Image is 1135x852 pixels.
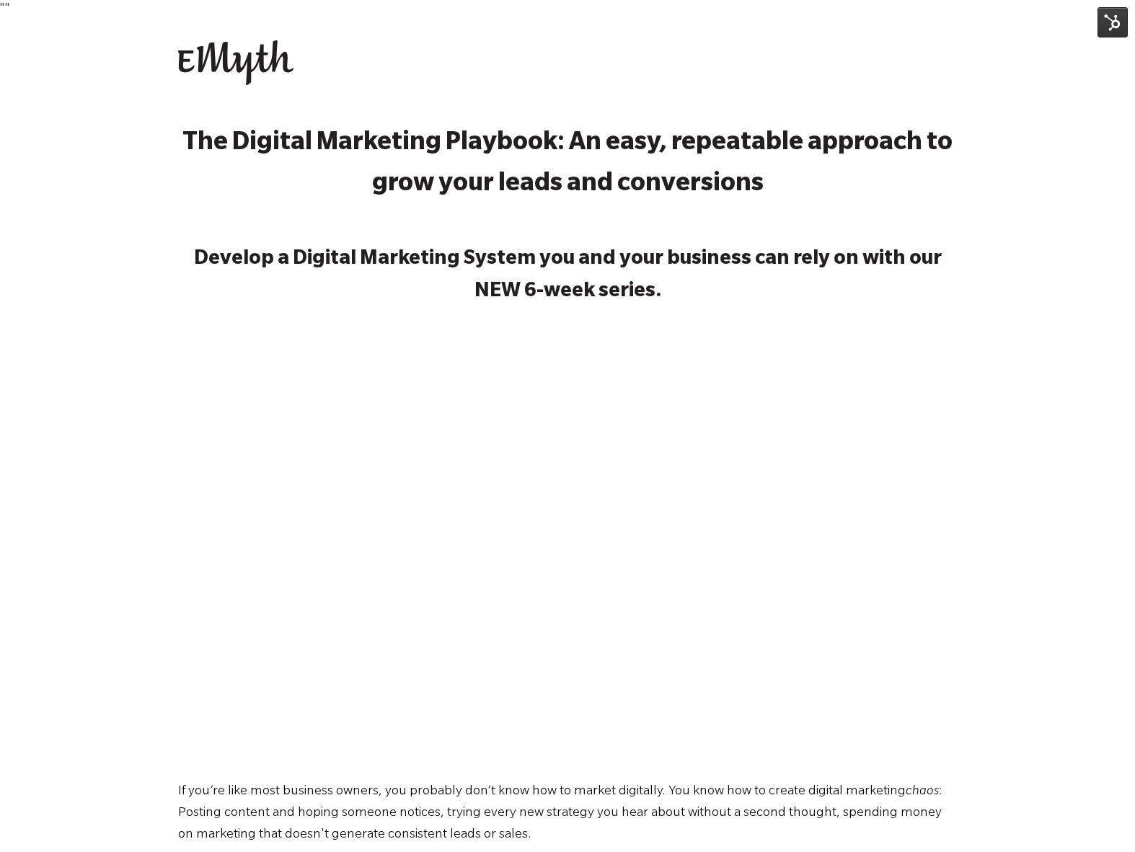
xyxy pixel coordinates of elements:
span: chaos [906,785,939,799]
strong: Develop a Digital Marketing System you and your business can rely on with our NEW 6-week series. [194,249,942,303]
img: EMyth [178,40,293,85]
span: If you’re like most business owners, you probably don’t know how to market digitally. You know ho... [178,785,906,799]
iframe: HubSpot Video [178,325,957,763]
iframe: Chat Widget [1063,783,1135,852]
strong: The Digital Marketing Playbook: An easy, repeatable approach to grow your leads and conversions [182,131,953,200]
img: HubSpot Tools Menu Toggle [1098,7,1128,37]
span: : Posting content and hoping someone notices, trying every new strategy you hear about without a ... [178,785,942,843]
